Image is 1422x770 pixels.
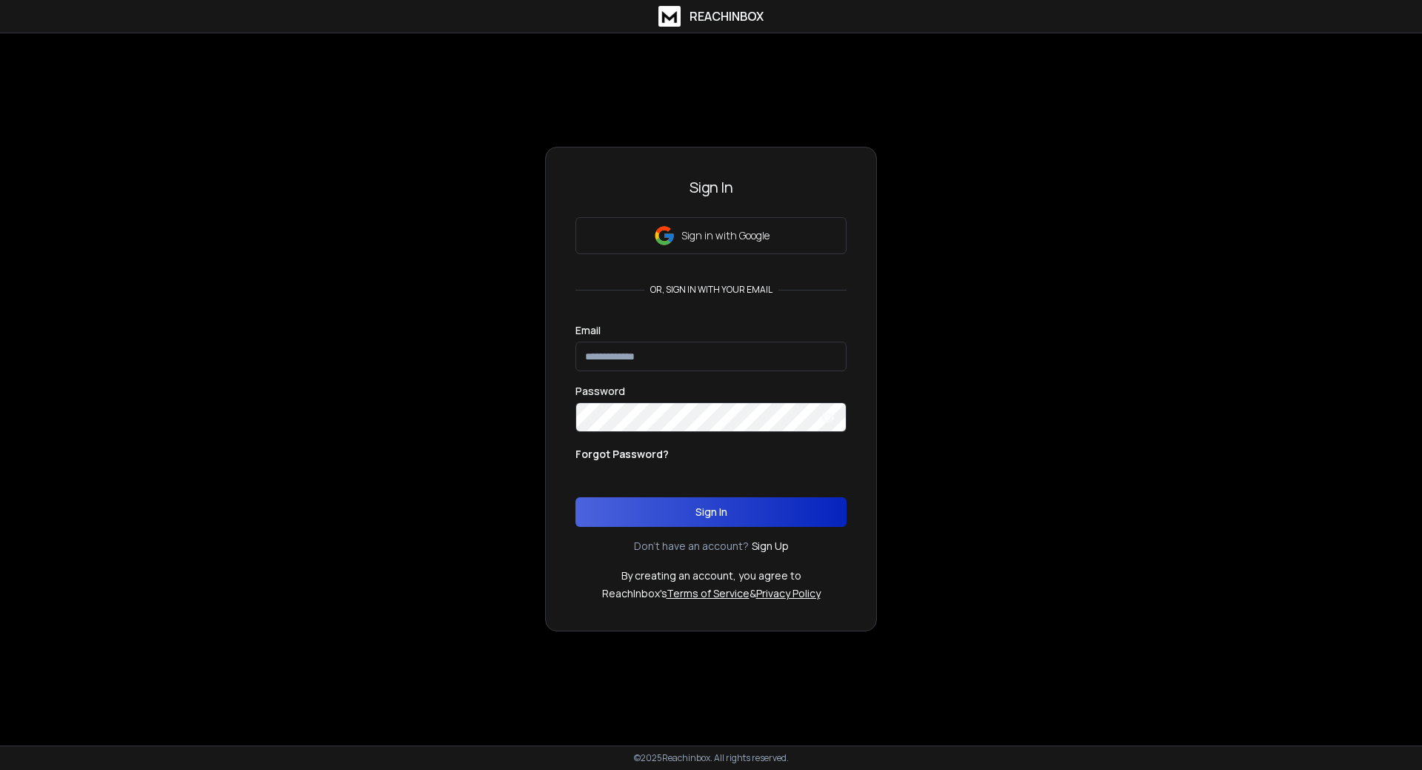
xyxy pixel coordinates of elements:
[658,6,681,27] img: logo
[575,217,847,254] button: Sign in with Google
[690,7,764,25] h1: ReachInbox
[634,539,749,554] p: Don't have an account?
[575,325,601,336] label: Email
[575,386,625,396] label: Password
[681,228,770,243] p: Sign in with Google
[602,586,821,601] p: ReachInbox's &
[575,497,847,527] button: Sign In
[658,6,764,27] a: ReachInbox
[634,752,789,764] p: © 2025 Reachinbox. All rights reserved.
[752,539,789,554] a: Sign Up
[575,177,847,198] h3: Sign In
[575,447,669,462] p: Forgot Password?
[644,284,778,296] p: or, sign in with your email
[667,586,750,600] a: Terms of Service
[756,586,821,600] a: Privacy Policy
[621,568,801,583] p: By creating an account, you agree to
